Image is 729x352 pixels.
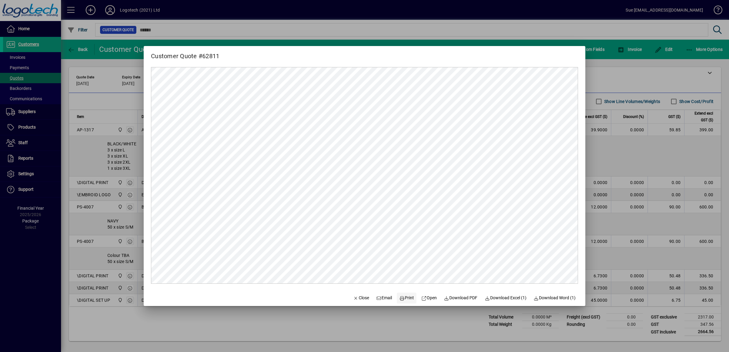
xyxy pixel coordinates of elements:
[531,293,578,304] button: Download Word (1)
[144,46,227,61] h2: Customer Quote #62811
[421,295,437,301] span: Open
[485,295,526,301] span: Download Excel (1)
[399,295,414,301] span: Print
[444,295,478,301] span: Download PDF
[419,293,439,304] a: Open
[376,295,392,301] span: Email
[353,295,369,301] span: Close
[534,295,576,301] span: Download Word (1)
[374,293,395,304] button: Email
[482,293,529,304] button: Download Excel (1)
[397,293,416,304] button: Print
[442,293,480,304] a: Download PDF
[351,293,372,304] button: Close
